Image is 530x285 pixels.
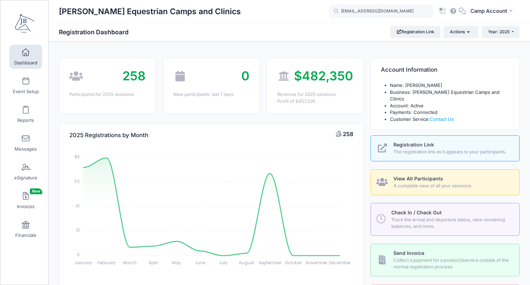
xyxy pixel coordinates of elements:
span: eSignature [14,175,37,181]
a: Registration Link The registration link as it appears to your participants. [371,135,520,161]
a: Contact Us [430,116,454,122]
a: Jessica Braswell Equestrian Camps and Clinics [0,7,49,40]
a: Reports [9,102,42,126]
tspan: September [259,260,282,266]
h4: Account Information [381,60,437,80]
tspan: May [172,260,181,266]
h1: Registration Dashboard [59,28,134,36]
span: Send Invoice [393,250,424,256]
li: Payments: Connected [390,109,509,116]
tspan: 82 [75,154,80,160]
span: 258 [122,68,146,83]
a: Dashboard [9,45,42,69]
li: Name: [PERSON_NAME] [390,82,509,89]
li: Account: Active [390,103,509,109]
tspan: April [149,260,158,266]
span: 0 [241,68,250,83]
a: Messages [9,131,42,155]
h4: 2025 Registrations by Month [69,126,148,145]
tspan: June [195,260,205,266]
span: Event Setup [13,89,39,95]
a: Registration Link [390,26,441,38]
tspan: March [123,260,137,266]
tspan: July [219,260,228,266]
tspan: October [285,260,302,266]
li: Customer Service: [390,116,509,123]
span: Registration Link [393,142,434,148]
div: Participants for 2025 sessions [69,91,146,98]
span: New [30,188,42,194]
span: Dashboard [14,60,37,66]
tspan: February [97,260,116,266]
a: Event Setup [9,73,42,98]
a: Send Invoice Collect a payment for a product/service outside of the normal registration process [371,244,520,276]
a: eSignature [9,160,42,184]
li: Business: [PERSON_NAME] Equestrian Camps and Clinics [390,89,509,103]
tspan: August [239,260,254,266]
a: InvoicesNew [9,188,42,213]
div: Revenue for 2025 sessions Profit of $457,205 [277,91,354,105]
h1: [PERSON_NAME] Equestrian Camps and Clinics [59,3,241,19]
tspan: 21 [76,227,80,233]
span: 258 [343,131,353,137]
tspan: 41 [76,203,80,209]
tspan: December [329,260,351,266]
img: Jessica Braswell Equestrian Camps and Clinics [12,11,38,37]
a: Check In / Check Out Track the arrival and departure status, view remaining balances, and more. [371,203,520,235]
tspan: November [306,260,328,266]
span: $482,350 [294,68,353,83]
button: Actions [444,26,478,38]
tspan: January [75,260,93,266]
span: View All Participants [393,176,443,181]
span: Year: 2025 [488,29,510,34]
span: The registration link as it appears to your participants. [393,149,511,155]
span: Collect a payment for a product/service outside of the normal registration process [393,257,511,270]
tspan: 62 [75,178,80,184]
button: Camp Account [466,3,520,19]
span: Track the arrival and departure status, view remaining balances, and more. [391,216,512,230]
input: Search by First Name, Last Name, or Email... [329,5,433,18]
span: Check In / Check Out [391,210,442,215]
div: New participants: last 7 days [173,91,250,98]
tspan: 0 [77,252,80,258]
a: View All Participants A complete view of all your sessions. [371,169,520,195]
span: Financials [15,232,36,238]
span: Reports [17,117,34,123]
span: Camp Account [470,7,507,15]
a: Financials [9,217,42,241]
button: Year: 2025 [482,26,520,38]
span: Invoices [17,204,35,210]
span: A complete view of all your sessions. [393,182,511,189]
span: Messages [15,146,37,152]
